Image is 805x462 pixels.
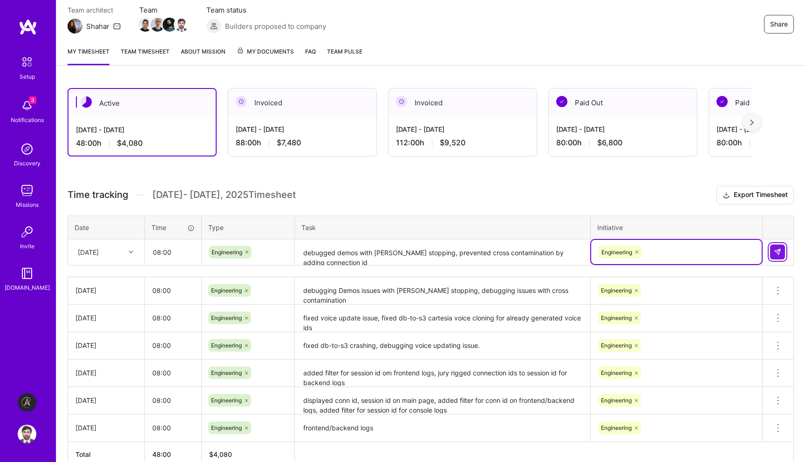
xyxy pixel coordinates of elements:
img: Invoiced [236,96,247,107]
img: bell [18,96,36,115]
span: Builders proposed to company [225,21,326,31]
div: [DATE] [75,340,137,350]
textarea: frontend/backend logs [296,415,589,441]
th: Type [202,216,295,239]
img: Submit [774,248,781,256]
div: Discovery [14,158,41,168]
div: [DATE] - [DATE] [236,124,369,134]
span: Engineering [601,342,632,349]
span: Time tracking [68,189,128,201]
textarea: displayed conn id, session id on main page, added filter for conn id on frontend/backend logs, ad... [296,388,589,414]
textarea: fixed db-to-s3 crashing, debugging voice updating issue. [296,333,589,359]
span: $4,080 [117,138,143,148]
span: $9,520 [440,138,465,148]
img: Paid Out [716,96,728,107]
div: Invoiced [389,88,537,117]
img: discovery [18,140,36,158]
span: Engineering [211,287,242,294]
textarea: debugging Demos issues with [PERSON_NAME] stopping, debugging issues with cross contamination [296,278,589,304]
img: Invoiced [396,96,407,107]
button: Share [764,15,794,34]
div: Initiative [597,223,756,232]
input: HH:MM [145,278,201,303]
div: [DATE] [75,313,137,323]
img: Team Member Avatar [150,18,164,32]
img: right [750,119,754,126]
textarea: added filter for session id om frontend logs, jury rigged connection ids to session id for backen... [296,360,589,386]
th: Task [295,216,591,239]
div: [DATE] [78,247,99,257]
div: [DATE] [75,423,137,433]
i: icon Chevron [129,250,133,254]
div: 48:00 h [76,138,208,148]
div: 80:00 h [556,138,689,148]
img: Team Architect [68,19,82,34]
img: Team Member Avatar [163,18,177,32]
span: Engineering [601,249,632,256]
img: guide book [18,264,36,283]
span: Engineering [601,424,632,431]
div: null [770,245,786,259]
div: [DATE] - [DATE] [76,125,208,135]
div: Invoiced [228,88,376,117]
img: teamwork [18,181,36,200]
div: Invite [20,241,34,251]
span: Engineering [211,249,242,256]
img: Team Member Avatar [138,18,152,32]
div: Setup [20,72,35,82]
span: Engineering [211,397,242,404]
div: [DATE] - [DATE] [396,124,529,134]
div: [DATE] [75,368,137,378]
span: Engineering [601,397,632,404]
a: FAQ [305,47,316,65]
div: Paid Out [549,88,697,117]
i: icon Download [723,190,730,200]
input: HH:MM [145,240,201,265]
input: HH:MM [145,415,201,440]
img: User Avatar [18,425,36,443]
div: 88:00 h [236,138,369,148]
a: Team timesheet [121,47,170,65]
span: $7,480 [277,138,301,148]
span: Engineering [211,424,242,431]
span: Engineering [601,314,632,321]
a: Team Member Avatar [176,17,188,33]
span: [DATE] - [DATE] , 2025 Timesheet [152,189,296,201]
div: Time [151,223,195,232]
span: Engineering [601,287,632,294]
input: HH:MM [145,333,201,358]
a: Team Member Avatar [139,17,151,33]
div: Shahar [86,21,109,31]
a: Team Pulse [327,47,362,65]
div: [DATE] [75,285,137,295]
input: HH:MM [145,388,201,413]
img: Invite [18,223,36,241]
div: Active [68,89,216,117]
th: Date [68,216,145,239]
img: Aldea: Transforming Behavior Change Through AI-Driven Coaching [18,393,36,412]
div: [DOMAIN_NAME] [5,283,50,292]
img: Active [81,96,92,108]
a: About Mission [181,47,225,65]
span: 3 [29,96,36,104]
input: HH:MM [145,360,201,385]
span: Engineering [601,369,632,376]
span: Team [139,5,188,15]
div: Notifications [11,115,44,125]
img: Builders proposed to company [206,19,221,34]
img: setup [17,52,37,72]
a: My timesheet [68,47,109,65]
div: [DATE] [75,395,137,405]
button: Export Timesheet [716,186,794,204]
div: [DATE] - [DATE] [556,124,689,134]
input: HH:MM [145,306,201,330]
textarea: debugged demos with [PERSON_NAME] stopping, prevented cross contamination by adding connection id [296,240,589,265]
div: 112:00 h [396,138,529,148]
img: Team Member Avatar [175,18,189,32]
i: icon Mail [113,22,121,30]
span: $6,800 [597,138,622,148]
span: Team architect [68,5,121,15]
a: Team Member Avatar [151,17,164,33]
div: Missions [16,200,39,210]
span: $ 4,080 [209,450,232,458]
